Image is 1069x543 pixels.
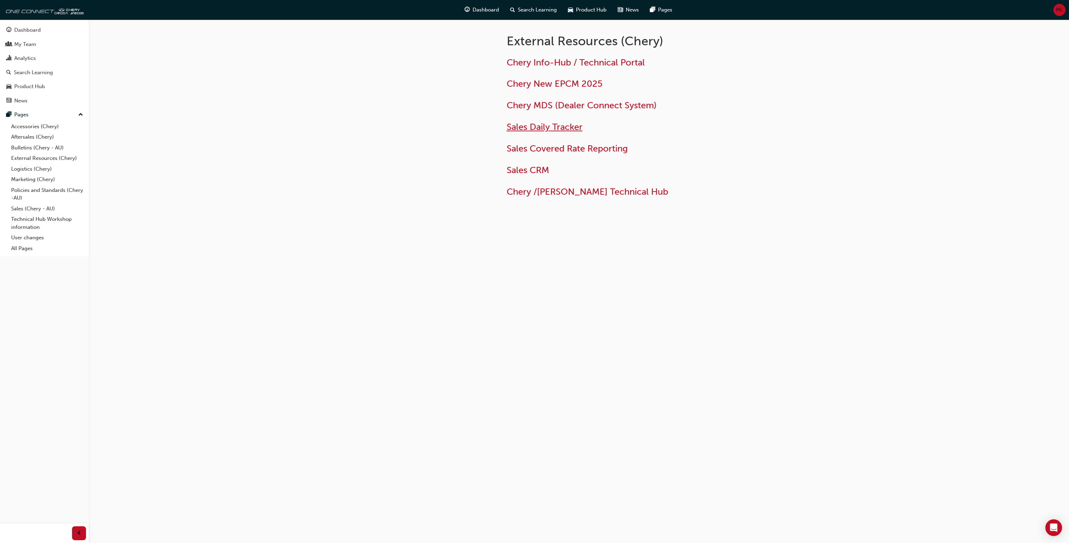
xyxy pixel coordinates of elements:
a: search-iconSearch Learning [505,3,562,17]
h1: External Resources (Chery) [507,33,735,49]
span: prev-icon [77,529,82,538]
a: news-iconNews [612,3,644,17]
button: ML [1053,4,1066,16]
span: News [626,6,639,14]
a: Product Hub [3,80,86,93]
span: news-icon [618,6,623,14]
div: Product Hub [14,83,45,91]
span: car-icon [6,84,11,90]
a: Aftersales (Chery) [8,132,86,142]
span: guage-icon [6,27,11,33]
span: search-icon [510,6,515,14]
div: My Team [14,40,36,48]
span: pages-icon [650,6,655,14]
a: My Team [3,38,86,51]
span: people-icon [6,41,11,48]
span: Pages [658,6,672,14]
a: Sales (Chery - AU) [8,203,86,214]
a: Marketing (Chery) [8,174,86,185]
div: Search Learning [14,69,53,77]
span: news-icon [6,98,11,104]
a: All Pages [8,243,86,254]
a: Search Learning [3,66,86,79]
button: DashboardMy TeamAnalyticsSearch LearningProduct HubNews [3,22,86,108]
a: Sales Daily Tracker [507,122,583,132]
button: Pages [3,108,86,121]
a: News [3,94,86,107]
a: car-iconProduct Hub [562,3,612,17]
a: Chery MDS (Dealer Connect System) [507,100,657,111]
a: Sales Covered Rate Reporting [507,143,628,154]
span: chart-icon [6,55,11,62]
a: Chery Info-Hub / Technical Portal [507,57,645,68]
span: Product Hub [576,6,607,14]
a: Sales CRM [507,165,549,176]
a: Chery /[PERSON_NAME] Technical Hub [507,186,668,197]
span: guage-icon [465,6,470,14]
span: Dashboard [473,6,499,14]
div: News [14,97,27,105]
div: Open Intercom Messenger [1045,519,1062,536]
a: User changes [8,232,86,243]
a: Logistics (Chery) [8,164,86,174]
span: up-icon [78,110,83,119]
a: Policies and Standards (Chery -AU) [8,185,86,203]
a: Dashboard [3,24,86,37]
a: Technical Hub Workshop information [8,214,86,232]
a: Accessories (Chery) [8,121,86,132]
a: Analytics [3,52,86,65]
span: ML [1056,6,1063,14]
span: car-icon [568,6,573,14]
span: search-icon [6,70,11,76]
a: Chery New EPCM 2025 [507,78,602,89]
div: Analytics [14,54,36,62]
img: oneconnect [3,3,84,17]
span: Search Learning [518,6,557,14]
div: Pages [14,111,29,119]
a: pages-iconPages [644,3,678,17]
a: Bulletins (Chery - AU) [8,142,86,153]
a: guage-iconDashboard [459,3,505,17]
span: pages-icon [6,112,11,118]
a: External Resources (Chery) [8,153,86,164]
div: Dashboard [14,26,41,34]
